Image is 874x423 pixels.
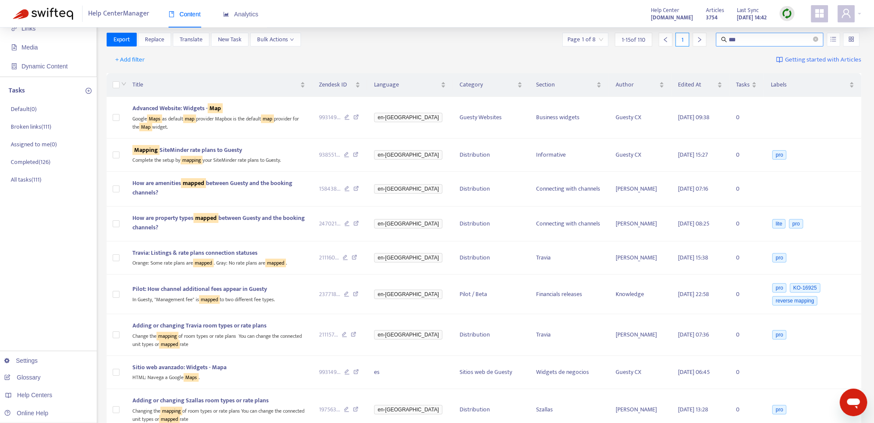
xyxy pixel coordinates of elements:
[319,367,340,377] span: 993149 ...
[374,253,442,262] span: en-[GEOGRAPHIC_DATA]
[721,37,727,43] span: search
[608,172,671,207] td: [PERSON_NAME]
[319,253,339,262] span: 211160 ...
[109,53,151,67] button: + Add filter
[622,35,645,44] span: 1 - 15 of 110
[132,213,305,232] span: How are property types between Guesty and the booking channels?
[789,219,803,228] span: pro
[11,105,37,114] p: Default ( 0 )
[21,44,38,51] span: Media
[169,11,201,18] span: Content
[11,175,41,184] p: All tasks ( 111 )
[453,356,529,389] td: Sitios web de Guesty
[453,172,529,207] td: Distribution
[651,6,679,15] span: Help Center
[678,404,708,414] span: [DATE] 13:28
[764,73,861,97] th: Labels
[374,330,442,340] span: en-[GEOGRAPHIC_DATA]
[183,114,196,123] sqkw: map
[678,219,709,228] span: [DATE] 08:25
[729,73,764,97] th: Tasks
[132,395,269,405] span: Adding or changing Szallas room types or rate plans
[608,314,671,355] td: [PERSON_NAME]
[460,80,515,90] span: Category
[678,367,710,377] span: [DATE] 06:45
[374,290,442,299] span: en-[GEOGRAPHIC_DATA]
[453,97,529,138] td: Guesty Websites
[319,330,338,340] span: 211157 ...
[841,8,851,19] span: user
[11,63,17,69] span: container
[776,56,783,63] img: image-link
[159,340,180,349] sqkw: mapped
[132,258,305,268] div: Orange: Some rate plans are . Gray: No rate plans are .
[374,219,442,228] span: en-[GEOGRAPHIC_DATA]
[608,241,671,275] td: [PERSON_NAME]
[17,392,52,398] span: Help Centers
[608,356,671,389] td: Guesty CX
[4,357,38,364] a: Settings
[671,73,730,97] th: Edited At
[319,80,354,90] span: Zendesk ID
[529,139,609,172] td: Informative
[706,13,718,22] strong: 3754
[772,405,786,414] span: pro
[9,86,25,96] p: Tasks
[160,407,182,415] sqkw: mapping
[4,410,48,417] a: Online Help
[813,36,818,44] span: close-circle
[113,35,130,44] span: Export
[208,103,223,113] sqkw: Map
[453,241,529,275] td: Distribution
[374,150,442,160] span: en-[GEOGRAPHIC_DATA]
[840,389,867,416] iframe: Button to launch messaging window
[729,241,764,275] td: 0
[374,184,442,194] span: en-[GEOGRAPHIC_DATA]
[13,8,73,20] img: Swifteq
[536,80,595,90] span: Section
[132,155,305,165] div: Complete the setup by your SiteMinder rate plans to Guesty.
[651,13,693,22] strong: [DOMAIN_NAME]
[261,114,274,123] sqkw: map
[772,150,786,160] span: pro
[223,11,258,18] span: Analytics
[453,275,529,314] td: Pilot / Beta
[772,219,785,228] span: lite
[776,53,861,67] a: Getting started with Articles
[319,290,340,299] span: 237718 ...
[737,6,759,15] span: Last Sync
[729,172,764,207] td: 0
[132,372,305,382] div: HTML: Navega a Google .
[529,314,609,355] td: Travia
[107,33,137,46] button: Export
[729,207,764,241] td: 0
[453,139,529,172] td: Distribution
[184,373,199,382] sqkw: Maps
[737,13,767,22] strong: [DATE] 14:42
[257,35,294,44] span: Bulk Actions
[11,122,51,131] p: Broken links ( 111 )
[770,80,847,90] span: Labels
[529,97,609,138] td: Business widgets
[319,113,340,122] span: 993149 ...
[132,294,305,304] div: In Guesty, "Management fee" is to two different fee types.
[772,283,786,293] span: pro
[11,44,17,50] span: file-image
[181,156,202,164] sqkw: mapping
[615,80,657,90] span: Author
[147,114,162,123] sqkw: Maps
[156,332,178,340] sqkw: mapping
[678,330,709,340] span: [DATE] 07:36
[121,81,126,86] span: down
[678,150,708,160] span: [DATE] 15:27
[608,139,671,172] td: Guesty CX
[785,55,861,65] span: Getting started with Articles
[608,207,671,241] td: [PERSON_NAME]
[290,37,294,42] span: down
[181,178,206,188] sqkw: mapped
[529,172,609,207] td: Connecting with channels
[529,73,609,97] th: Section
[193,213,218,223] sqkw: mapped
[374,80,439,90] span: Language
[678,253,708,262] span: [DATE] 15:38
